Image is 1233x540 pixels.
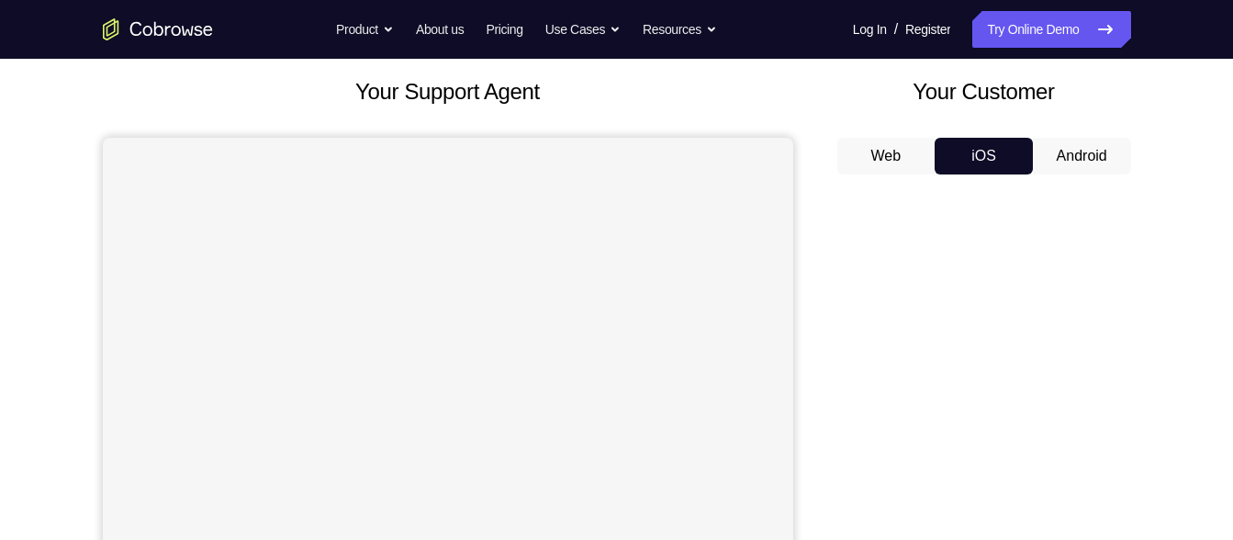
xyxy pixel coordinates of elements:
[905,11,950,48] a: Register
[486,11,522,48] a: Pricing
[416,11,464,48] a: About us
[853,11,887,48] a: Log In
[1033,138,1131,174] button: Android
[894,18,898,40] span: /
[935,138,1033,174] button: iOS
[837,75,1131,108] h2: Your Customer
[643,11,717,48] button: Resources
[545,11,621,48] button: Use Cases
[972,11,1130,48] a: Try Online Demo
[837,138,936,174] button: Web
[103,18,213,40] a: Go to the home page
[103,75,793,108] h2: Your Support Agent
[336,11,394,48] button: Product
